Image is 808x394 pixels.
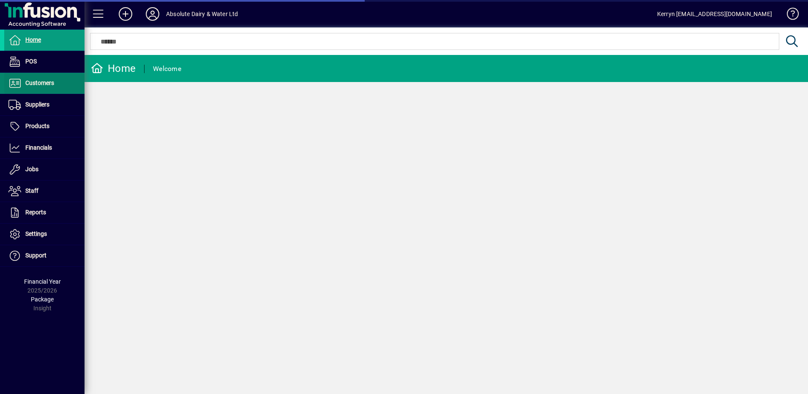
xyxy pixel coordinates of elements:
[25,252,46,259] span: Support
[4,94,85,115] a: Suppliers
[25,144,52,151] span: Financials
[166,7,238,21] div: Absolute Dairy & Water Ltd
[25,58,37,65] span: POS
[25,79,54,86] span: Customers
[4,73,85,94] a: Customers
[657,7,772,21] div: Kerryn [EMAIL_ADDRESS][DOMAIN_NAME]
[4,224,85,245] a: Settings
[25,36,41,43] span: Home
[25,101,49,108] span: Suppliers
[4,202,85,223] a: Reports
[25,166,38,172] span: Jobs
[31,296,54,303] span: Package
[4,159,85,180] a: Jobs
[4,51,85,72] a: POS
[25,209,46,216] span: Reports
[4,181,85,202] a: Staff
[24,278,61,285] span: Financial Year
[25,230,47,237] span: Settings
[781,2,797,29] a: Knowledge Base
[25,123,49,129] span: Products
[4,116,85,137] a: Products
[91,62,136,75] div: Home
[4,137,85,159] a: Financials
[25,187,38,194] span: Staff
[4,245,85,266] a: Support
[112,6,139,22] button: Add
[139,6,166,22] button: Profile
[153,62,181,76] div: Welcome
